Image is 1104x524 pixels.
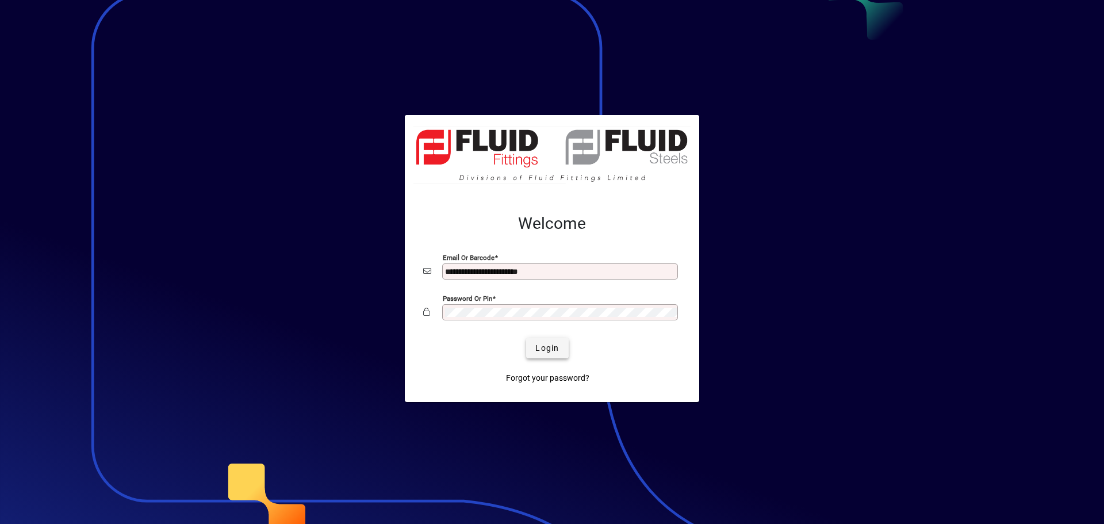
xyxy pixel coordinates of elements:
[443,254,494,262] mat-label: Email or Barcode
[526,338,568,358] button: Login
[535,342,559,354] span: Login
[501,368,594,388] a: Forgot your password?
[443,294,492,303] mat-label: Password or Pin
[506,372,589,384] span: Forgot your password?
[423,214,681,234] h2: Welcome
